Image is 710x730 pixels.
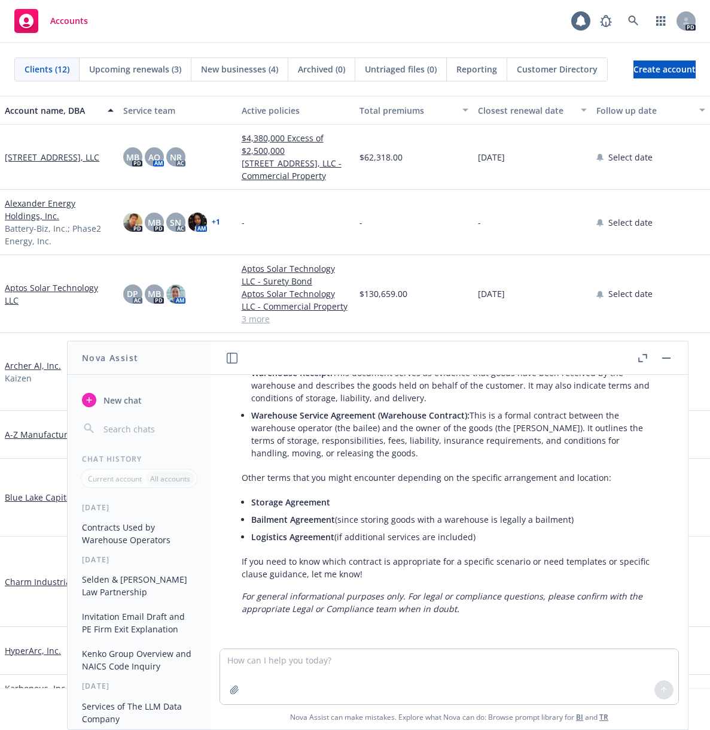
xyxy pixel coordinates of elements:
span: Select date [608,151,653,163]
span: Customer Directory [517,63,598,75]
span: SN [170,216,181,229]
span: Nova Assist can make mistakes. Explore what Nova can do: Browse prompt library for and [215,705,683,729]
span: [DATE] [478,151,505,163]
a: BI [576,712,583,722]
a: Search [621,9,645,33]
a: + 1 [212,219,220,226]
span: [DATE] [478,287,505,300]
a: Blue Lake Capital, LLC [5,491,92,504]
span: $130,659.00 [359,287,407,300]
div: Total premiums [359,104,455,117]
span: NR [170,151,182,163]
div: Service team [123,104,232,117]
button: Follow up date [592,96,710,125]
a: TR [599,712,608,722]
span: Select date [608,287,653,300]
span: Clients (12) [25,63,69,75]
img: photo [188,213,207,232]
span: Kaizen [5,372,32,384]
button: New chat [77,389,201,411]
a: Archer AI, Inc. [5,359,61,372]
span: New chat [101,394,142,407]
div: Closest renewal date [478,104,574,117]
a: Charm Industrial, Inc. [5,575,92,588]
em: For general informational purposes only. For legal or compliance questions, please confirm with t... [242,590,642,614]
button: Total premiums [355,96,473,125]
li: (since storing goods with a warehouse is legally a bailment) [251,511,657,528]
a: Create account [633,60,696,78]
a: Accounts [10,4,93,38]
div: Account name, DBA [5,104,100,117]
div: [DATE] [68,555,211,565]
a: HyperArc, Inc. [5,644,61,657]
span: Bailment Agreement [251,514,335,525]
a: 3 more [242,313,351,325]
span: Reporting [456,63,497,75]
div: Active policies [242,104,351,117]
span: Upcoming renewals (3) [89,63,181,75]
span: Archived (0) [298,63,345,75]
span: MB [148,287,161,300]
button: Selden & [PERSON_NAME] Law Partnership [77,570,201,602]
div: [DATE] [68,681,211,691]
p: If you need to know which contract is appropriate for a specific scenario or need templates or sp... [242,555,657,580]
span: - [478,216,481,229]
button: Service team [118,96,237,125]
img: photo [123,213,142,232]
a: $4,380,000 Excess of $2,500,000 [242,132,351,157]
span: Untriaged files (0) [365,63,437,75]
a: Aptos Solar Technology LLC [5,281,114,307]
span: Warehouse Service Agreement (Warehouse Contract): [251,410,470,421]
span: Accounts [50,16,88,26]
button: Contracts Used by Warehouse Operators [77,517,201,550]
button: Closest renewal date [473,96,592,125]
a: Report a Bug [594,9,618,33]
p: All accounts [150,474,190,484]
span: AO [148,151,160,163]
h1: Nova Assist [82,352,138,364]
span: DP [127,287,138,300]
span: Select date [608,216,653,229]
a: Karbonous, Inc [5,682,65,695]
a: Alexander Energy Holdings, Inc. [5,197,114,222]
span: Battery-Biz, Inc.; Phase2 Energy, Inc. [5,222,114,247]
span: $62,318.00 [359,151,403,163]
span: - [242,216,245,229]
span: - [359,216,362,229]
p: Current account [88,474,142,484]
a: Aptos Solar Technology LLC - Commercial Property [242,287,351,313]
a: A-Z Manufacturing [5,428,80,441]
a: [STREET_ADDRESS], LLC [5,151,99,163]
p: This is a formal contract between the warehouse operator (the bailee) and the owner of the goods ... [251,409,657,459]
span: MB [126,151,139,163]
button: Invitation Email Draft and PE Firm Exit Explanation [77,607,201,639]
span: New businesses (4) [201,63,278,75]
span: Storage Agreement [251,496,330,508]
input: Search chats [101,420,196,437]
a: Switch app [649,9,673,33]
a: Archer AI, Inc. - Business Owners [242,340,351,365]
a: Aptos Solar Technology LLC - Surety Bond [242,262,351,287]
span: MB [148,216,161,229]
div: Follow up date [596,104,692,117]
img: photo [166,284,185,304]
button: Active policies [237,96,355,125]
span: Logistics Agreement [251,531,334,543]
div: Chat History [68,454,211,464]
button: Kenko Group Overview and NAICS Code Inquiry [77,644,201,676]
div: [DATE] [68,502,211,513]
li: (if additional services are included) [251,528,657,546]
span: Create account [633,58,696,81]
a: [STREET_ADDRESS], LLC - Commercial Property [242,157,351,182]
button: Services of The LLM Data Company [77,696,201,729]
p: This document serves as evidence that goods have been received by the warehouse and describes the... [251,366,657,404]
p: Other terms that you might encounter depending on the specific arrangement and location: [242,471,657,484]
